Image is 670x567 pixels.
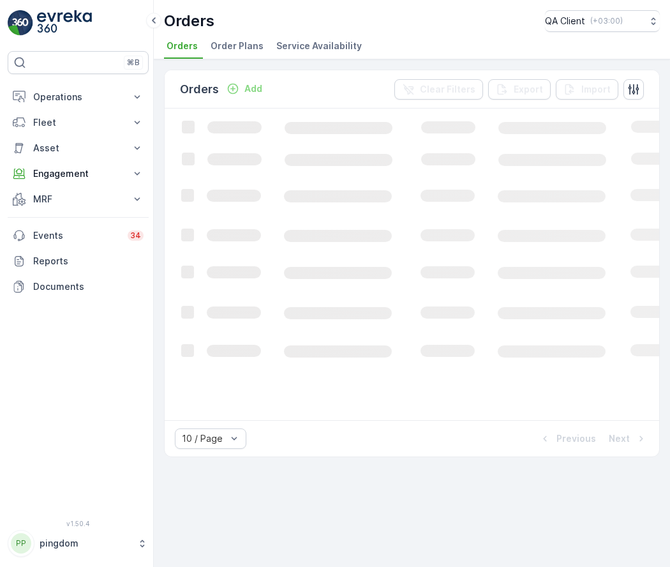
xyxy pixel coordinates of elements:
p: Asset [33,142,123,155]
button: Asset [8,135,149,161]
button: Fleet [8,110,149,135]
p: Clear Filters [420,83,475,96]
button: PPpingdom [8,530,149,557]
img: logo_light-DOdMpM7g.png [37,10,92,36]
p: Documents [33,280,144,293]
span: Order Plans [211,40,264,52]
p: Add [244,82,262,95]
p: Export [514,83,543,96]
p: Previous [556,432,596,445]
button: QA Client(+03:00) [545,10,660,32]
p: MRF [33,193,123,206]
button: Export [488,79,551,100]
p: QA Client [545,15,585,27]
button: Clear Filters [394,79,483,100]
span: Orders [167,40,198,52]
button: Import [556,79,618,100]
button: MRF [8,186,149,212]
p: Orders [164,11,214,31]
button: Next [607,431,649,446]
button: Operations [8,84,149,110]
a: Documents [8,274,149,299]
span: v 1.50.4 [8,520,149,527]
button: Add [221,81,267,96]
p: pingdom [40,537,131,550]
p: ⌘B [127,57,140,68]
p: 34 [130,231,141,241]
p: Import [581,83,611,96]
a: Events34 [8,223,149,248]
p: Events [33,229,120,242]
p: Operations [33,91,123,103]
span: Service Availability [276,40,362,52]
button: Previous [537,431,597,446]
p: Fleet [33,116,123,129]
p: Engagement [33,167,123,180]
a: Reports [8,248,149,274]
p: ( +03:00 ) [590,16,623,26]
button: Engagement [8,161,149,186]
p: Reports [33,255,144,268]
p: Next [609,432,630,445]
div: PP [11,533,31,554]
img: logo [8,10,33,36]
p: Orders [180,80,219,98]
